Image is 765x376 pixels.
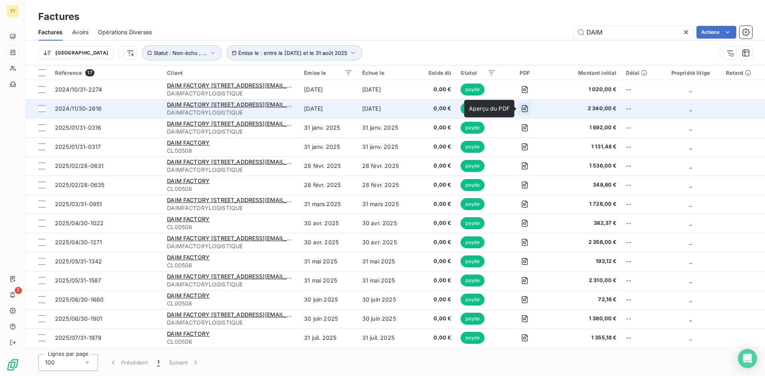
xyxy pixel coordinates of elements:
td: 31 janv. 2025 [357,137,416,156]
span: CL00508 [167,147,294,155]
span: _ [689,143,692,150]
span: _ [689,162,692,169]
span: 7 [15,287,22,294]
span: 1 131,48 € [554,143,616,151]
td: 31 juil. 2025 [357,328,416,347]
span: DAIMFACTORYLOGISTIQUE [167,281,294,288]
span: DAIM FACTORY [STREET_ADDRESS][EMAIL_ADDRESS][PERSON_NAME][DOMAIN_NAME] [167,101,409,108]
td: [DATE] [299,99,357,118]
td: 30 juin 2025 [357,290,416,309]
span: 0,00 € [420,315,451,323]
td: -- [621,252,660,271]
td: 31 mai 2025 [357,252,416,271]
div: Délai [626,70,655,76]
div: Échue le [362,70,411,76]
td: -- [621,347,660,366]
td: -- [621,233,660,252]
span: Référence [55,70,82,76]
span: DAIM FACTORY [167,330,210,337]
div: Statut [461,70,496,76]
span: 2025/04/30-1271 [55,239,102,245]
span: DAIM FACTORY [167,292,210,299]
span: 0,00 € [420,162,451,170]
span: 382,37 € [554,219,616,227]
span: DAIMFACTORYLOGISTIQUE [167,109,294,117]
span: payée [461,313,484,325]
td: 31 janv. 2025 [299,137,357,156]
div: Montant initial [554,70,616,76]
td: 31 juil. 2025 [299,328,357,347]
td: -- [621,290,660,309]
img: Logo LeanPay [6,358,19,371]
span: 2025/02/28-0635 [55,181,104,188]
span: DAIM FACTORY [167,254,210,261]
span: 348,60 € [554,181,616,189]
span: DAIMFACTORYLOGISTIQUE [167,128,294,136]
td: -- [621,214,660,233]
span: DAIMFACTORYLOGISTIQUE [167,242,294,250]
span: 0,00 € [420,334,451,342]
td: 28 févr. 2025 [299,175,357,195]
span: 2025/04/30-1022 [55,220,104,226]
td: -- [621,80,660,99]
span: 0,00 € [420,200,451,208]
td: 30 avr. 2025 [299,233,357,252]
td: [DATE] [299,80,357,99]
span: payée [461,236,484,248]
td: [DATE] [357,80,416,99]
div: Client [167,70,294,76]
span: 0,00 € [420,181,451,189]
span: _ [689,296,692,303]
span: Opérations Diverses [98,28,152,36]
span: 100 [45,358,55,366]
span: 0,00 € [420,219,451,227]
td: 31 mars 2025 [357,195,416,214]
button: 1 [153,354,164,371]
span: 17 [85,69,94,76]
span: payée [461,255,484,267]
h3: Factures [38,10,79,24]
span: payée [461,332,484,344]
td: 30 juin 2025 [299,309,357,328]
span: _ [689,220,692,226]
span: _ [689,239,692,245]
td: 31 janv. 2025 [299,118,357,137]
div: Solde dû [420,70,451,76]
span: _ [689,201,692,207]
span: _ [689,315,692,322]
span: payée [461,141,484,153]
td: -- [621,137,660,156]
td: 30 juin 2025 [299,290,357,309]
div: Retard [726,70,760,76]
span: payée [461,160,484,172]
span: DAIMFACTORYLOGISTIQUE [167,204,294,212]
div: TT [6,5,19,18]
span: _ [689,277,692,284]
span: _ [689,124,692,131]
span: DAIM FACTORY [STREET_ADDRESS][EMAIL_ADDRESS][PERSON_NAME][DOMAIN_NAME] [167,235,409,242]
span: 0,00 € [420,86,451,94]
span: Avoirs [72,28,88,36]
span: DAIM FACTORY [167,177,210,184]
span: 2 340,00 € [554,105,616,113]
span: DAIM FACTORY [167,139,210,146]
span: Émise le : entre le [DATE] et le 31 août 2025 [238,50,347,56]
span: 1 536,00 € [554,162,616,170]
button: Suivant [164,354,204,371]
span: _ [689,258,692,265]
span: payée [461,103,484,115]
span: payée [461,122,484,134]
input: Rechercher [574,26,693,39]
span: DAIM FACTORY [STREET_ADDRESS][EMAIL_ADDRESS][PERSON_NAME][DOMAIN_NAME] [167,311,409,318]
span: 2025/06/30-1660 [55,296,104,303]
span: 2024/11/30-2616 [55,105,102,112]
td: -- [621,156,660,175]
td: -- [621,118,660,137]
span: payée [461,84,484,95]
td: -- [621,195,660,214]
button: Actions [696,26,736,39]
span: 2 310,00 € [554,277,616,284]
div: Propriété litige [665,70,716,76]
td: 28 févr. 2025 [299,156,357,175]
span: 0,00 € [420,296,451,304]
